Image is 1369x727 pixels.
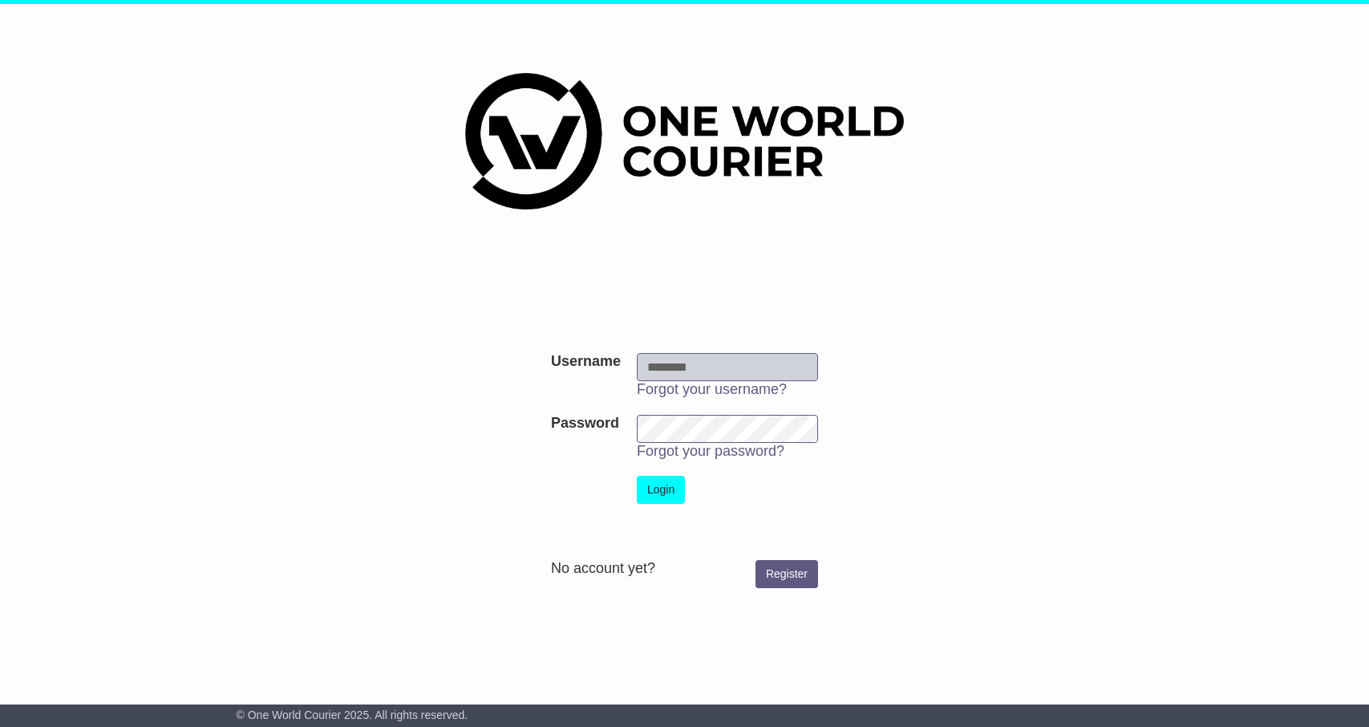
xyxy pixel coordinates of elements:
a: Register [755,560,818,588]
button: Login [637,476,685,504]
div: No account yet? [551,560,818,578]
a: Forgot your password? [637,443,784,459]
label: Password [551,415,619,433]
label: Username [551,353,621,371]
span: © One World Courier 2025. All rights reserved. [237,709,468,721]
img: One World [465,73,903,209]
a: Forgot your username? [637,381,787,397]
